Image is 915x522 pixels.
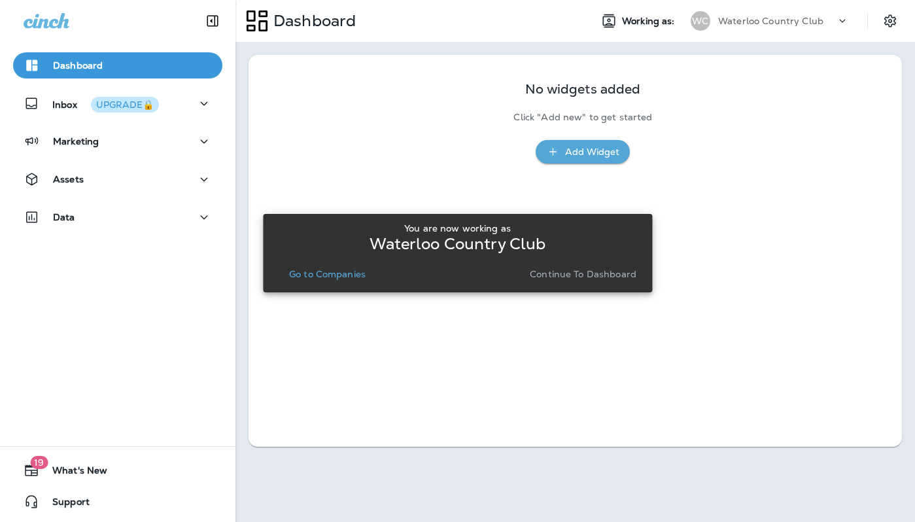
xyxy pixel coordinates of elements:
[404,223,511,234] p: You are now working as
[13,128,222,154] button: Marketing
[13,52,222,78] button: Dashboard
[718,16,823,26] p: Waterloo Country Club
[289,269,366,279] p: Go to Companies
[530,269,636,279] p: Continue to Dashboard
[691,11,710,31] div: WC
[13,489,222,515] button: Support
[96,100,154,109] div: UPGRADE🔒
[13,90,222,116] button: InboxUPGRADE🔒
[39,496,90,512] span: Support
[53,60,103,71] p: Dashboard
[30,456,48,469] span: 19
[878,9,902,33] button: Settings
[13,457,222,483] button: 19What's New
[39,465,107,481] span: What's New
[194,8,231,34] button: Collapse Sidebar
[284,265,371,283] button: Go to Companies
[52,97,159,111] p: Inbox
[525,265,642,283] button: Continue to Dashboard
[53,136,99,147] p: Marketing
[13,166,222,192] button: Assets
[370,239,546,249] p: Waterloo Country Club
[91,97,159,113] button: UPGRADE🔒
[13,204,222,230] button: Data
[53,174,84,184] p: Assets
[53,212,75,222] p: Data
